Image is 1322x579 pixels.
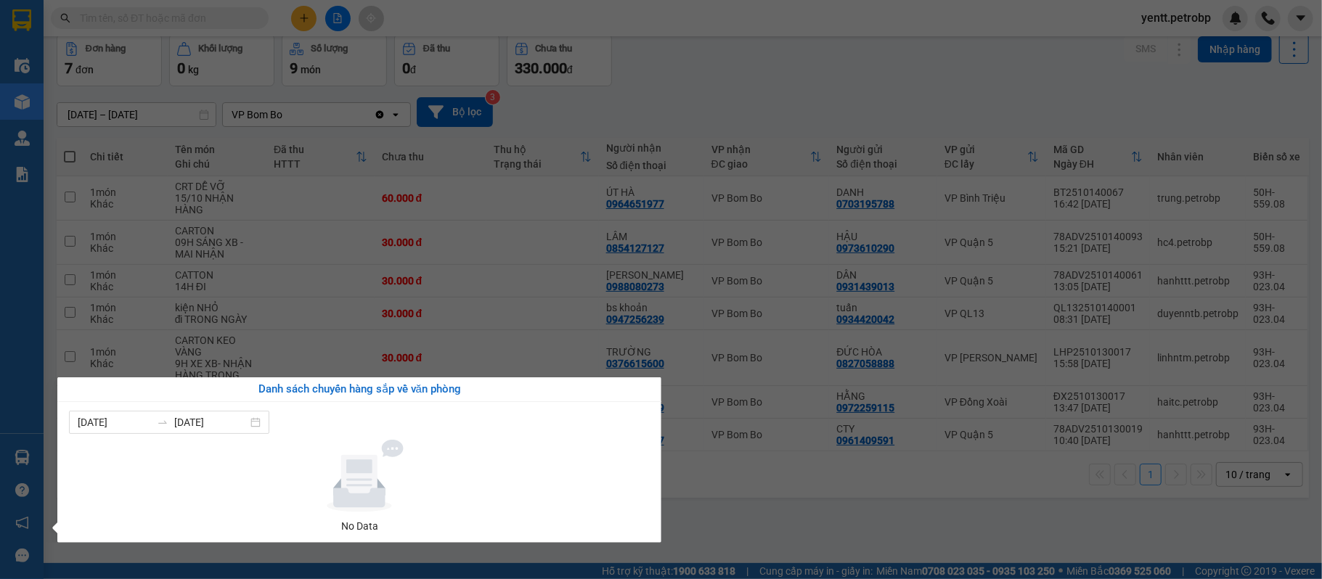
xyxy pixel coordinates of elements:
input: Đến ngày [174,414,248,430]
div: Danh sách chuyến hàng sắp về văn phòng [69,381,650,398]
span: to [157,416,168,428]
div: No Data [75,518,644,534]
span: swap-right [157,416,168,428]
input: Từ ngày [78,414,151,430]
